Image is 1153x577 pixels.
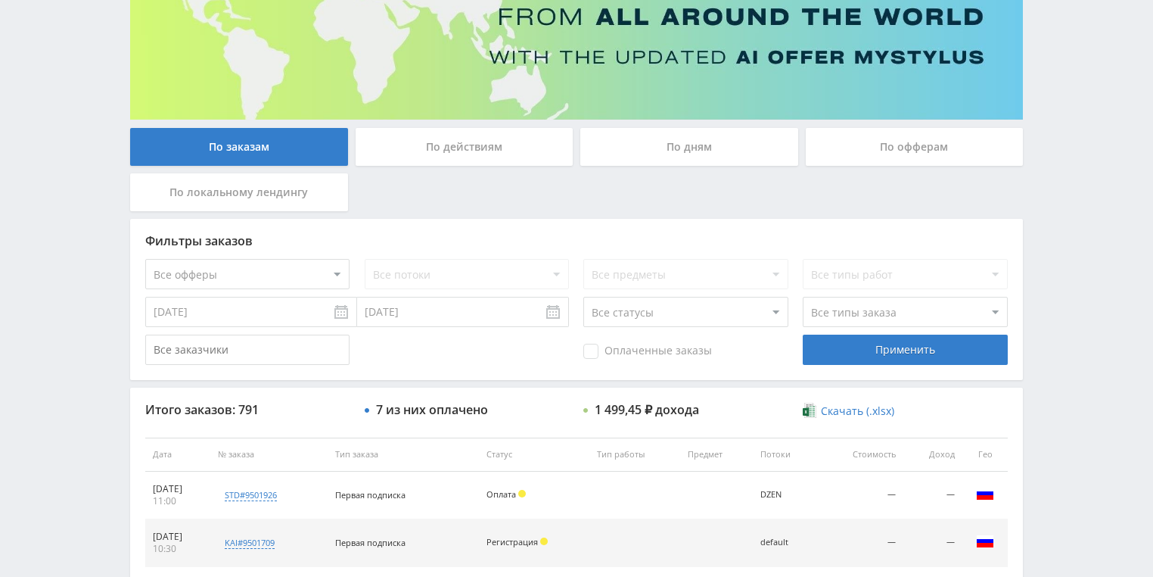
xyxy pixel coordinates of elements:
[335,537,406,548] span: Первая подписка
[680,438,753,472] th: Предмет
[376,403,488,416] div: 7 из них оплачено
[210,438,328,472] th: № заказа
[145,403,350,416] div: Итого заказов: 791
[486,488,516,500] span: Оплата
[328,438,479,472] th: Тип заказа
[803,403,816,418] img: xlsx
[819,472,903,519] td: —
[962,438,1008,472] th: Гео
[760,490,811,500] div: DZEN
[803,404,893,419] a: Скачать (.xlsx)
[821,405,894,417] span: Скачать (.xlsx)
[903,438,962,472] th: Доход
[583,344,712,359] span: Оплаченные заказы
[145,234,1008,248] div: Фильтры заказов
[976,485,994,503] img: rus.png
[589,438,680,472] th: Тип работы
[819,438,903,472] th: Стоимость
[145,438,210,472] th: Дата
[225,489,277,501] div: std#9501926
[903,472,962,519] td: —
[479,438,589,472] th: Статус
[595,403,699,416] div: 1 499,45 ₽ дохода
[819,519,903,567] td: —
[486,536,538,547] span: Регистрация
[803,335,1007,365] div: Применить
[130,128,348,166] div: По заказам
[356,128,573,166] div: По действиям
[806,128,1024,166] div: По офферам
[153,543,203,555] div: 10:30
[153,483,203,495] div: [DATE]
[580,128,798,166] div: По дням
[753,438,819,472] th: Потоки
[145,335,350,365] input: Все заказчики
[153,531,203,543] div: [DATE]
[518,490,526,497] span: Холд
[976,532,994,550] img: rus.png
[903,519,962,567] td: —
[335,489,406,501] span: Первая подписка
[153,495,203,507] div: 11:00
[760,538,811,547] div: default
[540,538,548,545] span: Холд
[225,537,275,549] div: kai#9501709
[130,173,348,211] div: По локальному лендингу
